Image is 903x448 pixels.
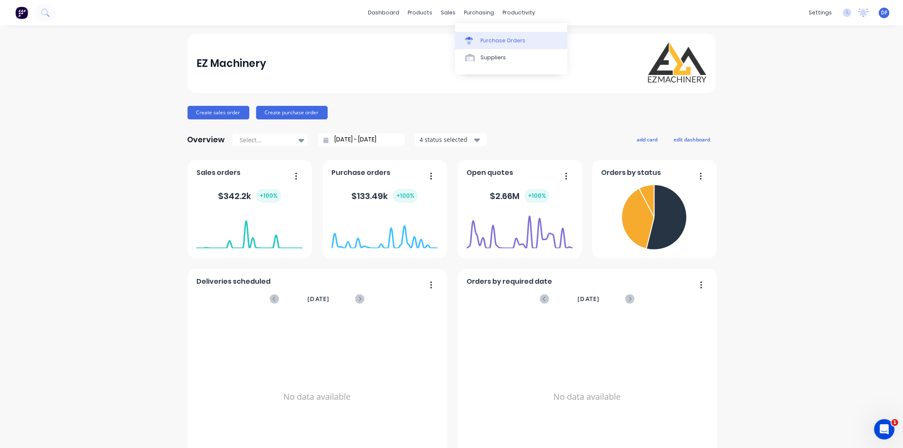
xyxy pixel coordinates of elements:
[218,189,281,203] div: $ 342.2k
[415,133,487,146] button: 4 status selected
[467,168,513,178] span: Open quotes
[525,189,550,203] div: + 100 %
[498,6,539,19] div: productivity
[490,189,550,203] div: $ 2.66M
[196,55,266,72] div: EZ Machinery
[874,419,895,440] iframe: Intercom live chat
[307,294,329,304] span: [DATE]
[577,294,599,304] span: [DATE]
[15,6,28,19] img: Factory
[393,189,418,203] div: + 100 %
[460,6,498,19] div: purchasing
[364,6,403,19] a: dashboard
[351,189,418,203] div: $ 133.49k
[480,54,506,61] div: Suppliers
[881,9,887,17] span: DF
[256,189,281,203] div: + 100 %
[331,168,390,178] span: Purchase orders
[804,6,836,19] div: settings
[420,135,473,144] div: 4 status selected
[455,49,567,66] a: Suppliers
[196,168,240,178] span: Sales orders
[632,134,663,145] button: add card
[647,42,707,85] img: EZ Machinery
[480,37,525,44] div: Purchase Orders
[188,131,225,148] div: Overview
[403,6,436,19] div: products
[436,6,460,19] div: sales
[256,106,328,119] button: Create purchase order
[601,168,661,178] span: Orders by status
[188,106,249,119] button: Create sales order
[668,134,716,145] button: edit dashboard
[455,32,567,49] a: Purchase Orders
[892,419,898,426] span: 1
